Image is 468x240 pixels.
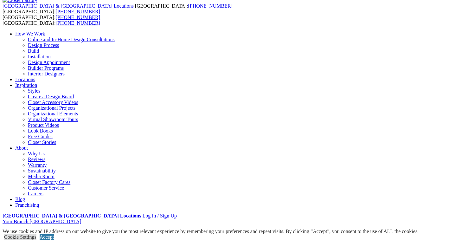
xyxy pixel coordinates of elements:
[28,139,56,145] a: Closet Stories
[28,100,78,105] a: Closet Accessory Videos
[56,15,100,20] a: [PHONE_NUMBER]
[28,191,43,196] a: Careers
[3,219,81,224] a: Your Branch [GEOGRAPHIC_DATA]
[28,65,64,71] a: Builder Programs
[3,229,419,234] div: We use cookies and IP address on our website to give you the most relevant experience by remember...
[28,134,53,139] a: Free Guides
[28,151,45,156] a: Why Us
[15,197,25,202] a: Blog
[28,54,51,59] a: Installation
[28,174,54,179] a: Media Room
[28,162,47,168] a: Warranty
[28,42,59,48] a: Design Process
[29,219,81,224] span: [GEOGRAPHIC_DATA]
[28,128,53,133] a: Look Books
[28,157,45,162] a: Reviews
[56,20,100,26] a: [PHONE_NUMBER]
[56,9,100,14] a: [PHONE_NUMBER]
[15,145,28,151] a: About
[15,77,35,82] a: Locations
[28,48,39,54] a: Build
[28,71,65,76] a: Interior Designers
[3,219,28,224] span: Your Branch
[40,234,54,240] a: Accept
[28,60,70,65] a: Design Appointment
[28,168,56,173] a: Sustainability
[28,111,78,116] a: Organizational Elements
[15,31,45,36] a: How We Work
[28,185,64,191] a: Customer Service
[142,213,176,218] a: Log In / Sign Up
[28,94,74,99] a: Create a Design Board
[28,37,115,42] a: Online and In-Home Design Consultations
[4,234,36,240] a: Cookie Settings
[3,3,233,14] span: [GEOGRAPHIC_DATA]: [GEOGRAPHIC_DATA]:
[188,3,232,9] a: [PHONE_NUMBER]
[3,3,135,9] a: [GEOGRAPHIC_DATA] & [GEOGRAPHIC_DATA] Locations
[28,117,78,122] a: Virtual Showroom Tours
[28,88,40,94] a: Styles
[28,105,75,111] a: Organizational Projects
[15,202,39,208] a: Franchising
[28,179,70,185] a: Closet Factory Cares
[3,15,100,26] span: [GEOGRAPHIC_DATA]: [GEOGRAPHIC_DATA]:
[15,82,37,88] a: Inspiration
[28,122,59,128] a: Product Videos
[3,213,141,218] a: [GEOGRAPHIC_DATA] & [GEOGRAPHIC_DATA] Locations
[3,3,134,9] span: [GEOGRAPHIC_DATA] & [GEOGRAPHIC_DATA] Locations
